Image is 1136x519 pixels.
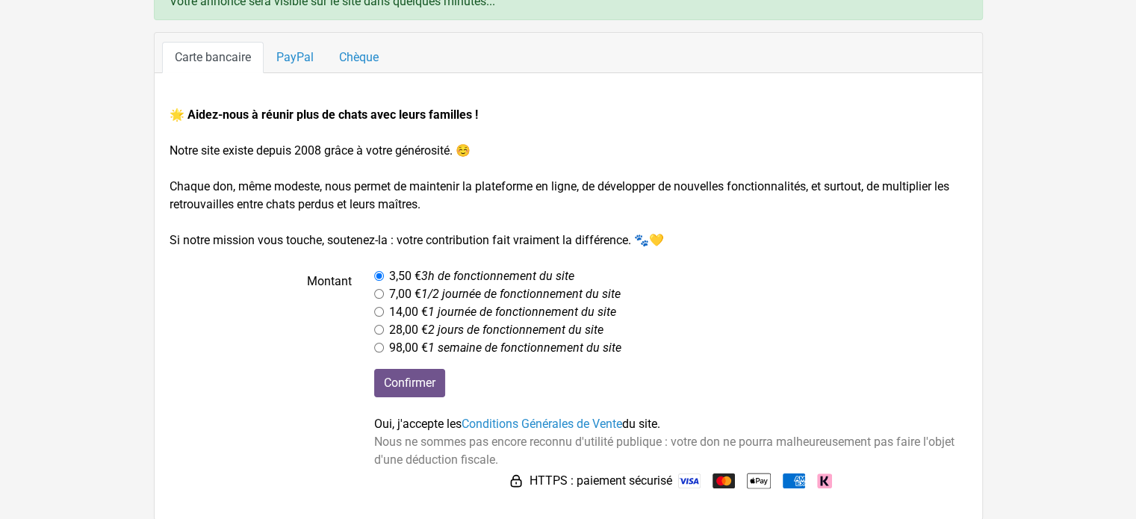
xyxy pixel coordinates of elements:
label: Montant [158,267,364,357]
strong: 🌟 Aidez-nous à réunir plus de chats avec leurs familles ! [170,108,478,122]
a: PayPal [264,42,326,73]
img: Klarna [817,473,832,488]
img: Visa [678,473,701,488]
img: Apple Pay [747,469,771,493]
img: American Express [783,473,805,488]
i: 2 jours de fonctionnement du site [428,323,603,337]
a: Conditions Générales de Vente [462,417,622,431]
i: 1 journée de fonctionnement du site [428,305,616,319]
span: Oui, j'accepte les du site. [374,417,660,431]
a: Carte bancaire [162,42,264,73]
span: Nous ne sommes pas encore reconnu d'utilité publique : votre don ne pourra malheureusement pas fa... [374,435,955,467]
label: 98,00 € [389,339,621,357]
label: 3,50 € [389,267,574,285]
i: 3h de fonctionnement du site [421,269,574,283]
a: Chèque [326,42,391,73]
input: Confirmer [374,369,445,397]
i: 1/2 journée de fonctionnement du site [421,287,621,301]
form: Notre site existe depuis 2008 grâce à votre générosité. ☺️ Chaque don, même modeste, nous permet ... [170,106,967,493]
i: 1 semaine de fonctionnement du site [428,341,621,355]
label: 14,00 € [389,303,616,321]
span: HTTPS : paiement sécurisé [530,472,672,490]
img: HTTPS : paiement sécurisé [509,473,524,488]
label: 7,00 € [389,285,621,303]
img: Mastercard [713,473,735,488]
label: 28,00 € [389,321,603,339]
